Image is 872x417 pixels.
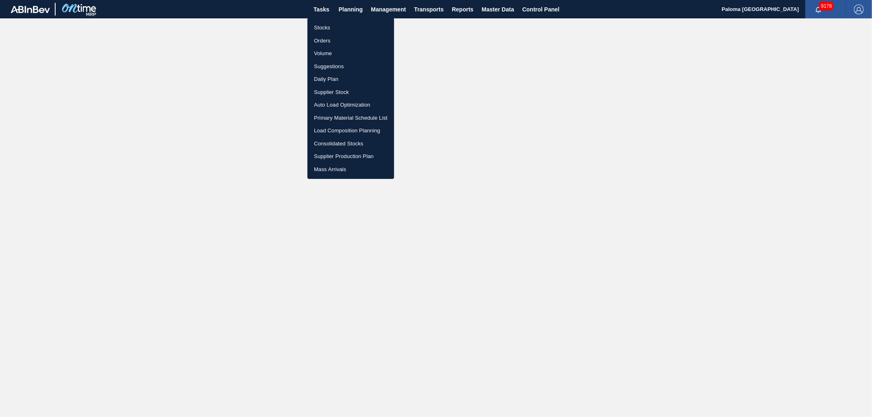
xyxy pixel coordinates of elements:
a: Suggestions [307,60,394,73]
a: Supplier Stock [307,86,394,99]
a: Auto Load Optimization [307,98,394,111]
a: Primary Material Schedule List [307,111,394,125]
a: Stocks [307,21,394,34]
a: Mass Arrivals [307,163,394,176]
a: Consolidated Stocks [307,137,394,150]
a: Daily Plan [307,73,394,86]
a: Supplier Production Plan [307,150,394,163]
a: Volume [307,47,394,60]
a: Load Composition Planning [307,124,394,137]
a: Orders [307,34,394,47]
